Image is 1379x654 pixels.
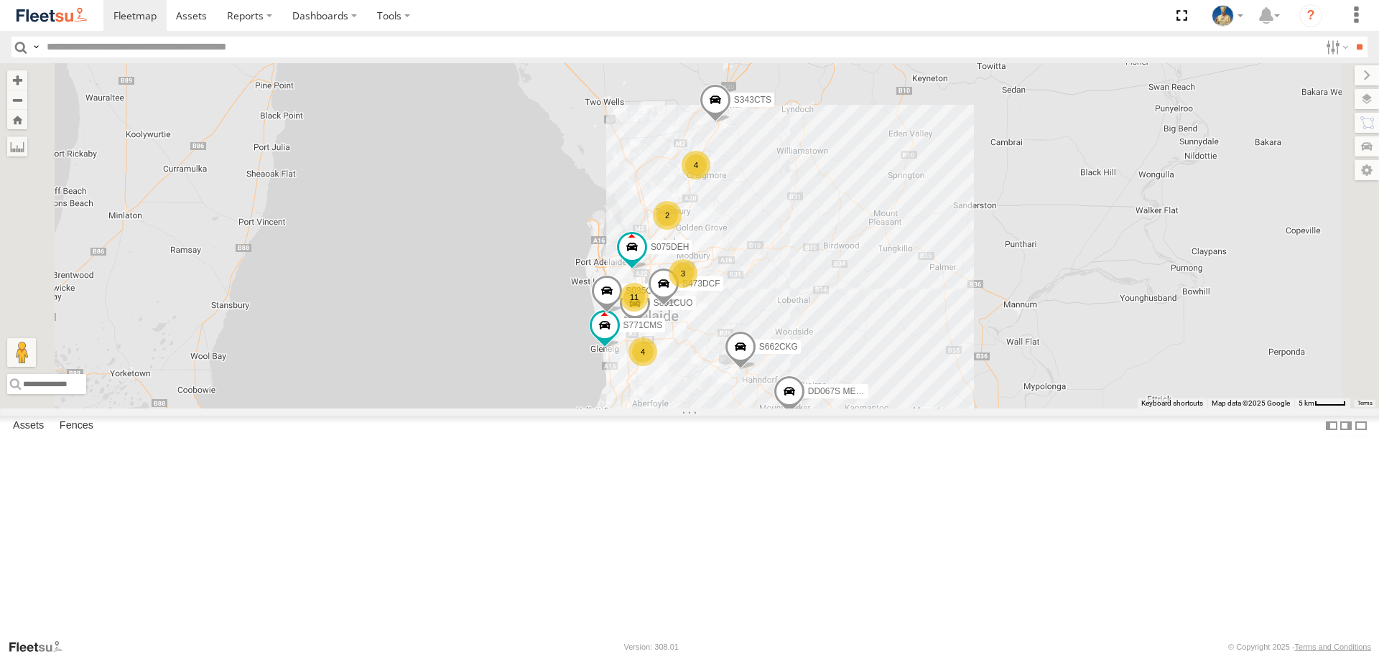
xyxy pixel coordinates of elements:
[30,37,42,57] label: Search Query
[7,90,27,110] button: Zoom out
[7,338,36,367] button: Drag Pegman onto the map to open Street View
[1294,398,1350,408] button: Map scale: 5 km per 40 pixels
[7,110,27,129] button: Zoom Home
[7,70,27,90] button: Zoom in
[14,6,89,25] img: fleetsu-logo-horizontal.svg
[52,416,101,436] label: Fences
[628,337,657,366] div: 4
[759,342,798,352] span: S662CKG
[651,243,689,253] span: S075DEH
[8,640,74,654] a: Visit our Website
[620,283,649,312] div: 11
[669,259,697,288] div: 3
[682,151,710,179] div: 4
[1299,399,1314,407] span: 5 km
[1295,643,1371,651] a: Terms and Conditions
[734,95,771,106] span: S343CTS
[1212,399,1290,407] span: Map data ©2025 Google
[1324,416,1339,436] label: Dock Summary Table to the Left
[1320,37,1351,57] label: Search Filter Options
[1357,400,1373,406] a: Terms (opens in new tab)
[624,643,679,651] div: Version: 308.01
[623,321,663,331] span: S771CMS
[7,136,27,157] label: Measure
[1207,5,1248,27] div: Matt Draper
[1339,416,1353,436] label: Dock Summary Table to the Right
[1228,643,1371,651] div: © Copyright 2025 -
[1355,160,1379,180] label: Map Settings
[1299,4,1322,27] i: ?
[808,387,868,397] span: DD067S MERC
[6,416,51,436] label: Assets
[653,201,682,230] div: 2
[682,279,720,289] span: S473DCF
[1354,416,1368,436] label: Hide Summary Table
[1141,398,1203,408] button: Keyboard shortcuts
